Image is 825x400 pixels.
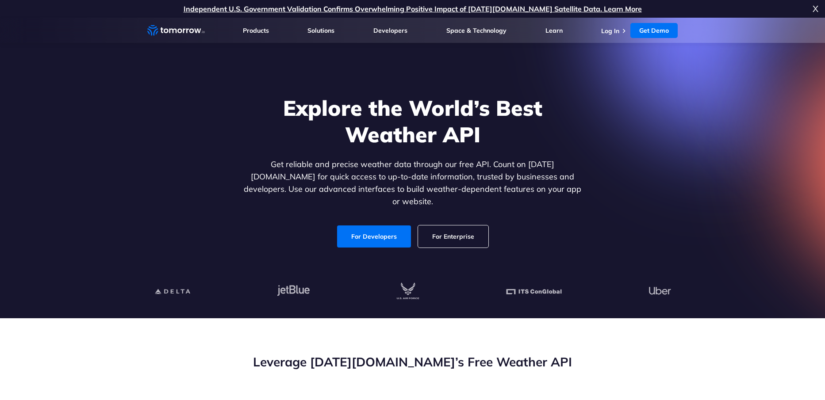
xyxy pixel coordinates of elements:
a: For Enterprise [418,225,488,248]
a: Products [243,27,269,34]
h1: Explore the World’s Best Weather API [242,95,583,148]
a: Learn [545,27,563,34]
a: Home link [147,24,205,37]
a: Developers [373,27,407,34]
p: Get reliable and precise weather data through our free API. Count on [DATE][DOMAIN_NAME] for quic... [242,158,583,208]
a: Independent U.S. Government Validation Confirms Overwhelming Positive Impact of [DATE][DOMAIN_NAM... [184,4,642,13]
h2: Leverage [DATE][DOMAIN_NAME]’s Free Weather API [147,354,678,370]
a: Solutions [307,27,334,34]
a: Log In [601,27,619,35]
a: Space & Technology [446,27,507,34]
a: For Developers [337,225,411,248]
a: Get Demo [630,23,678,38]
